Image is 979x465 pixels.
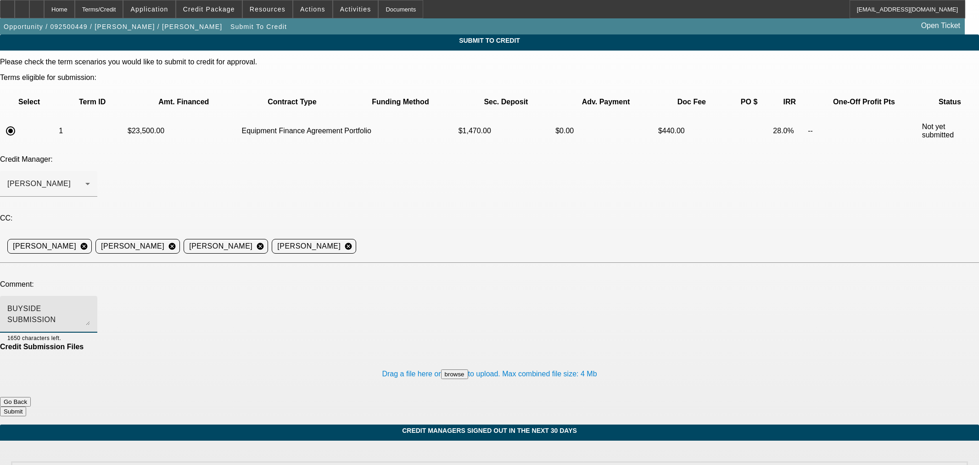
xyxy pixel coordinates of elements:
p: $440.00 [658,127,725,135]
mat-icon: cancel [164,242,180,250]
span: Activities [340,6,371,13]
p: Funding Method [344,98,456,106]
p: One-Off Profit Pts [808,98,920,106]
span: [PERSON_NAME] [13,241,76,252]
p: Not yet submitted [922,123,978,139]
p: Contract Type [241,98,342,106]
a: Open Ticket [917,18,964,34]
span: Submit To Credit [7,37,972,44]
p: 28.0% [773,127,806,135]
p: IRR [773,98,806,106]
button: Actions [293,0,332,18]
button: Resources [243,0,292,18]
p: Sec. Deposit [459,98,554,106]
span: Credit Package [183,6,235,13]
p: Term ID [59,98,126,106]
p: Doc Fee [658,98,725,106]
p: Amt. Financed [128,98,240,106]
span: [PERSON_NAME] [101,241,164,252]
p: PO $ [727,98,772,106]
p: Portfolio [344,127,456,135]
p: $0.00 [555,127,656,135]
p: $1,470.00 [459,127,554,135]
span: Application [130,6,168,13]
button: browse [441,369,468,379]
span: [PERSON_NAME] [189,241,252,252]
button: Submit To Credit [228,18,289,35]
mat-icon: cancel [341,242,356,250]
button: Application [123,0,175,18]
button: Activities [333,0,378,18]
p: -- [808,127,920,135]
mat-icon: cancel [76,242,92,250]
span: [PERSON_NAME] [7,180,71,187]
span: Opportunity / 092500449 / [PERSON_NAME] / [PERSON_NAME] [4,23,222,30]
mat-hint: 1650 characters left. [7,333,61,343]
p: Select [1,98,57,106]
p: 1 [59,127,126,135]
span: Actions [300,6,325,13]
button: Credit Package [176,0,242,18]
p: Equipment Finance Agreement [241,127,342,135]
span: Resources [250,6,285,13]
span: Submit To Credit [230,23,287,30]
mat-icon: cancel [252,242,268,250]
p: $23,500.00 [128,127,240,135]
p: Adv. Payment [555,98,656,106]
span: [PERSON_NAME] [277,241,341,252]
p: Status [922,98,978,106]
span: Credit Managers Signed Out In The Next 30 days [7,427,972,434]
